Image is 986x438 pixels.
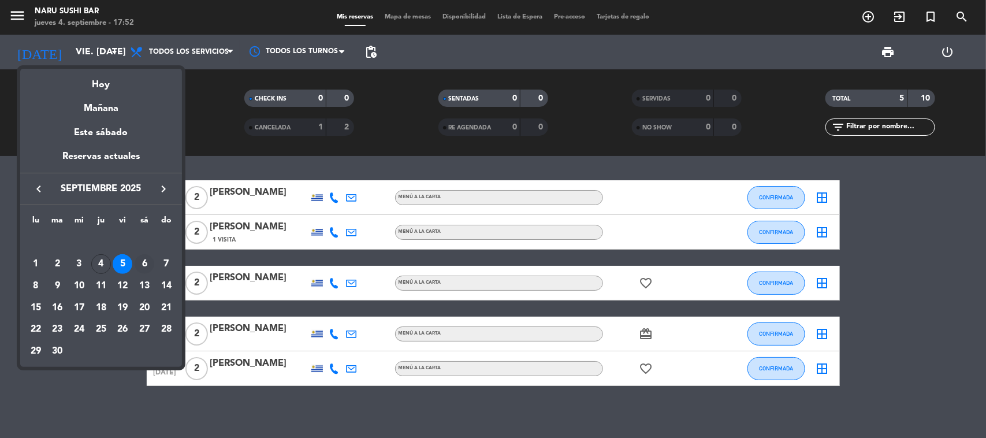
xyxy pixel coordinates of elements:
[112,214,134,232] th: viernes
[135,320,154,339] div: 27
[46,340,68,362] td: 30 de septiembre de 2025
[46,319,68,341] td: 23 de septiembre de 2025
[68,214,90,232] th: miércoles
[155,297,177,319] td: 21 de septiembre de 2025
[113,254,132,274] div: 5
[26,276,46,296] div: 8
[28,181,49,196] button: keyboard_arrow_left
[20,92,182,116] div: Mañana
[69,254,89,274] div: 3
[155,275,177,297] td: 14 de septiembre de 2025
[25,253,47,275] td: 1 de septiembre de 2025
[20,149,182,173] div: Reservas actuales
[69,320,89,339] div: 24
[90,319,112,341] td: 25 de septiembre de 2025
[47,254,67,274] div: 2
[90,297,112,319] td: 18 de septiembre de 2025
[26,298,46,318] div: 15
[112,297,134,319] td: 19 de septiembre de 2025
[155,214,177,232] th: domingo
[91,320,111,339] div: 25
[133,214,155,232] th: sábado
[113,298,132,318] div: 19
[133,319,155,341] td: 27 de septiembre de 2025
[47,342,67,361] div: 30
[46,214,68,232] th: martes
[133,297,155,319] td: 20 de septiembre de 2025
[112,275,134,297] td: 12 de septiembre de 2025
[68,253,90,275] td: 3 de septiembre de 2025
[47,276,67,296] div: 9
[133,275,155,297] td: 13 de septiembre de 2025
[25,297,47,319] td: 15 de septiembre de 2025
[69,298,89,318] div: 17
[135,298,154,318] div: 20
[47,298,67,318] div: 16
[91,298,111,318] div: 18
[46,297,68,319] td: 16 de septiembre de 2025
[90,253,112,275] td: 4 de septiembre de 2025
[157,298,176,318] div: 21
[157,320,176,339] div: 28
[91,276,111,296] div: 11
[26,342,46,361] div: 29
[153,181,174,196] button: keyboard_arrow_right
[112,319,134,341] td: 26 de septiembre de 2025
[26,254,46,274] div: 1
[133,253,155,275] td: 6 de septiembre de 2025
[113,320,132,339] div: 26
[49,181,153,196] span: septiembre 2025
[135,276,154,296] div: 13
[113,276,132,296] div: 12
[47,320,67,339] div: 23
[25,214,47,232] th: lunes
[25,275,47,297] td: 8 de septiembre de 2025
[32,182,46,196] i: keyboard_arrow_left
[68,319,90,341] td: 24 de septiembre de 2025
[155,319,177,341] td: 28 de septiembre de 2025
[68,275,90,297] td: 10 de septiembre de 2025
[46,275,68,297] td: 9 de septiembre de 2025
[26,320,46,339] div: 22
[157,182,170,196] i: keyboard_arrow_right
[69,276,89,296] div: 10
[20,117,182,149] div: Este sábado
[112,253,134,275] td: 5 de septiembre de 2025
[157,276,176,296] div: 14
[25,319,47,341] td: 22 de septiembre de 2025
[90,275,112,297] td: 11 de septiembre de 2025
[20,69,182,92] div: Hoy
[25,340,47,362] td: 29 de septiembre de 2025
[91,254,111,274] div: 4
[135,254,154,274] div: 6
[25,232,177,254] td: SEP.
[68,297,90,319] td: 17 de septiembre de 2025
[46,253,68,275] td: 2 de septiembre de 2025
[90,214,112,232] th: jueves
[155,253,177,275] td: 7 de septiembre de 2025
[157,254,176,274] div: 7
